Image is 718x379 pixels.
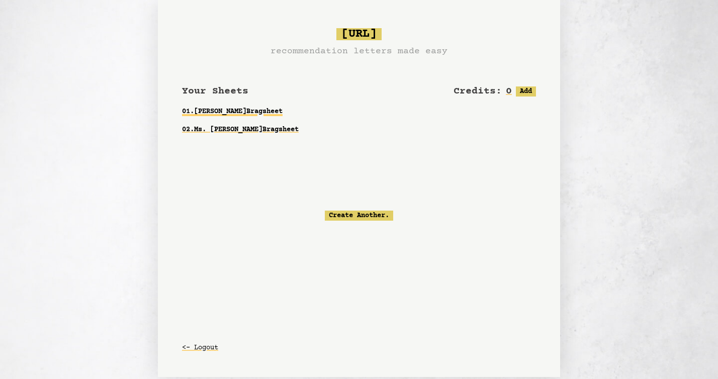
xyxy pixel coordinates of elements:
[454,84,502,99] h2: Credits:
[182,103,536,121] a: 01.[PERSON_NAME]Bragsheet
[336,28,382,40] span: [URL]
[182,339,218,357] button: <- Logout
[325,211,393,221] a: Create Another.
[271,44,447,58] h3: recommendation letters made easy
[182,121,536,139] a: 02.Ms. [PERSON_NAME]Bragsheet
[506,84,512,99] h2: 0
[516,86,536,97] button: Add
[182,85,248,97] span: Your Sheets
